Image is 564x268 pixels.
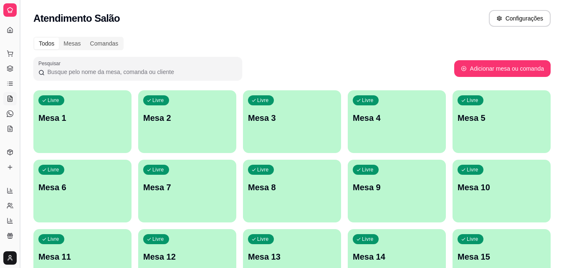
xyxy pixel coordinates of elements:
[454,60,551,77] button: Adicionar mesa ou comanda
[45,68,237,76] input: Pesquisar
[59,38,85,49] div: Mesas
[467,236,478,242] p: Livre
[257,166,269,173] p: Livre
[458,181,546,193] p: Mesa 10
[248,112,336,124] p: Mesa 3
[467,166,478,173] p: Livre
[362,166,374,173] p: Livre
[38,112,126,124] p: Mesa 1
[143,251,231,263] p: Mesa 12
[348,90,446,153] button: LivreMesa 4
[458,251,546,263] p: Mesa 15
[138,160,236,222] button: LivreMesa 7
[353,112,441,124] p: Mesa 4
[257,236,269,242] p: Livre
[33,12,120,25] h2: Atendimento Salão
[243,160,341,222] button: LivreMesa 8
[248,251,336,263] p: Mesa 13
[458,112,546,124] p: Mesa 5
[143,112,231,124] p: Mesa 2
[33,160,132,222] button: LivreMesa 6
[453,90,551,153] button: LivreMesa 5
[38,251,126,263] p: Mesa 11
[152,166,164,173] p: Livre
[33,90,132,153] button: LivreMesa 1
[453,160,551,222] button: LivreMesa 10
[48,97,59,104] p: Livre
[467,97,478,104] p: Livre
[362,97,374,104] p: Livre
[38,60,63,67] label: Pesquisar
[353,181,441,193] p: Mesa 9
[138,90,236,153] button: LivreMesa 2
[362,236,374,242] p: Livre
[143,181,231,193] p: Mesa 7
[152,97,164,104] p: Livre
[48,166,59,173] p: Livre
[48,236,59,242] p: Livre
[38,181,126,193] p: Mesa 6
[353,251,441,263] p: Mesa 14
[152,236,164,242] p: Livre
[34,38,59,49] div: Todos
[248,181,336,193] p: Mesa 8
[348,160,446,222] button: LivreMesa 9
[243,90,341,153] button: LivreMesa 3
[257,97,269,104] p: Livre
[86,38,123,49] div: Comandas
[489,10,551,27] button: Configurações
